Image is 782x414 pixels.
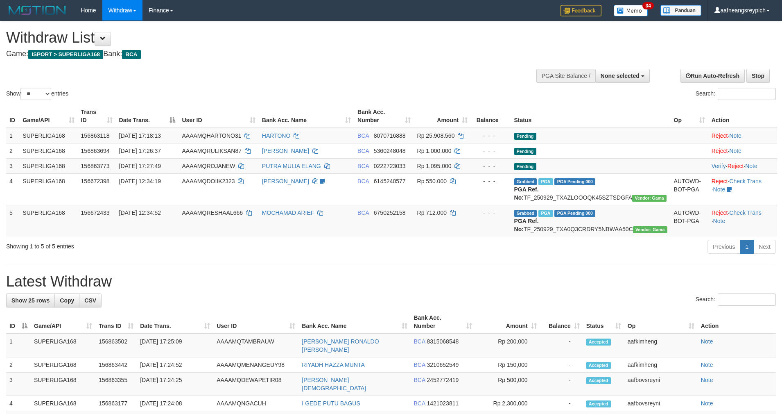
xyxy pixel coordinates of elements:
a: Verify [712,163,726,169]
span: Grabbed [514,210,537,217]
span: AAAAMQHARTONO31 [182,132,241,139]
span: CSV [84,297,96,304]
td: AAAAMQNGACUH [213,396,298,411]
th: ID [6,105,19,128]
span: 156863694 [81,148,110,154]
span: PGA Pending [554,210,595,217]
td: SUPERLIGA168 [19,128,77,143]
td: AAAAMQDEWAPETIR08 [213,373,298,396]
div: - - - [474,147,507,155]
span: 156863773 [81,163,110,169]
a: [PERSON_NAME] [262,178,309,184]
span: Rp 1.095.000 [417,163,452,169]
th: Amount: activate to sort column ascending [414,105,471,128]
td: SUPERLIGA168 [31,334,95,357]
span: Rp 712.000 [417,209,447,216]
a: PUTRA MULIA ELANG [262,163,321,169]
div: Showing 1 to 5 of 5 entries [6,239,320,250]
td: [DATE] 17:24:52 [137,357,213,373]
button: None selected [595,69,650,83]
span: BCA [414,338,425,345]
span: Rp 550.000 [417,178,447,184]
span: Rp 1.000.000 [417,148,452,154]
a: Note [729,148,741,154]
td: · [708,128,777,143]
th: Bank Acc. Name: activate to sort column ascending [298,310,410,334]
a: HARTONO [262,132,291,139]
a: RIYADH HAZZA MUNTA [302,362,365,368]
td: - [540,357,583,373]
td: SUPERLIGA168 [19,205,77,237]
td: 2 [6,143,19,158]
td: · · [708,205,777,237]
span: AAAAMQRESHAAL666 [182,209,243,216]
span: Marked by aafsoycanthlai [538,210,553,217]
th: Date Trans.: activate to sort column ascending [137,310,213,334]
span: Copy 0222723033 to clipboard [374,163,406,169]
a: CSV [79,293,102,307]
td: aafbovsreyni [624,373,698,396]
td: · [708,143,777,158]
label: Search: [696,88,776,100]
td: aafbovsreyni [624,396,698,411]
span: None selected [601,73,640,79]
td: · · [708,158,777,173]
img: Feedback.jpg [561,5,601,16]
th: Status [511,105,671,128]
a: Note [701,377,713,383]
td: Rp 200,000 [475,334,540,357]
span: Copy 8070716888 to clipboard [374,132,406,139]
span: BCA [357,163,369,169]
span: BCA [414,377,425,383]
a: Check Trans [729,178,762,184]
div: - - - [474,162,507,170]
span: Vendor URL: https://trx31.1velocity.biz [632,195,667,202]
span: AAAAMQRULIKSAN87 [182,148,242,154]
span: BCA [357,178,369,184]
img: MOTION_logo.png [6,4,68,16]
td: - [540,373,583,396]
span: Copy [60,297,74,304]
div: - - - [474,177,507,185]
td: 4 [6,396,31,411]
th: Op: activate to sort column ascending [671,105,708,128]
th: Bank Acc. Name: activate to sort column ascending [259,105,354,128]
td: 156863177 [95,396,137,411]
span: Grabbed [514,178,537,185]
td: SUPERLIGA168 [31,373,95,396]
a: Note [713,186,725,193]
a: Note [701,362,713,368]
td: [DATE] 17:24:25 [137,373,213,396]
td: 1 [6,128,19,143]
a: Check Trans [729,209,762,216]
span: BCA [357,132,369,139]
td: - [540,396,583,411]
td: [DATE] 17:25:09 [137,334,213,357]
a: Reject [712,148,728,154]
td: SUPERLIGA168 [31,357,95,373]
span: Accepted [586,362,611,369]
th: ID: activate to sort column descending [6,310,31,334]
td: 1 [6,334,31,357]
b: PGA Ref. No: [514,186,539,201]
span: [DATE] 12:34:19 [119,178,161,184]
span: 156863118 [81,132,110,139]
th: Op: activate to sort column ascending [624,310,698,334]
span: 156672398 [81,178,110,184]
span: Copy 5360248048 to clipboard [374,148,406,154]
img: Button%20Memo.svg [614,5,648,16]
input: Search: [718,88,776,100]
th: Date Trans.: activate to sort column descending [116,105,179,128]
span: BCA [414,400,425,407]
span: ISPORT > SUPERLIGA168 [28,50,103,59]
span: BCA [122,50,140,59]
td: AUTOWD-BOT-PGA [671,173,708,205]
a: Note [701,400,713,407]
a: [PERSON_NAME] [262,148,309,154]
th: Status: activate to sort column ascending [583,310,624,334]
span: BCA [357,209,369,216]
a: [PERSON_NAME] RONALDO [PERSON_NAME] [302,338,379,353]
td: SUPERLIGA168 [31,396,95,411]
span: Marked by aafsoycanthlai [538,178,553,185]
h1: Withdraw List [6,30,513,46]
